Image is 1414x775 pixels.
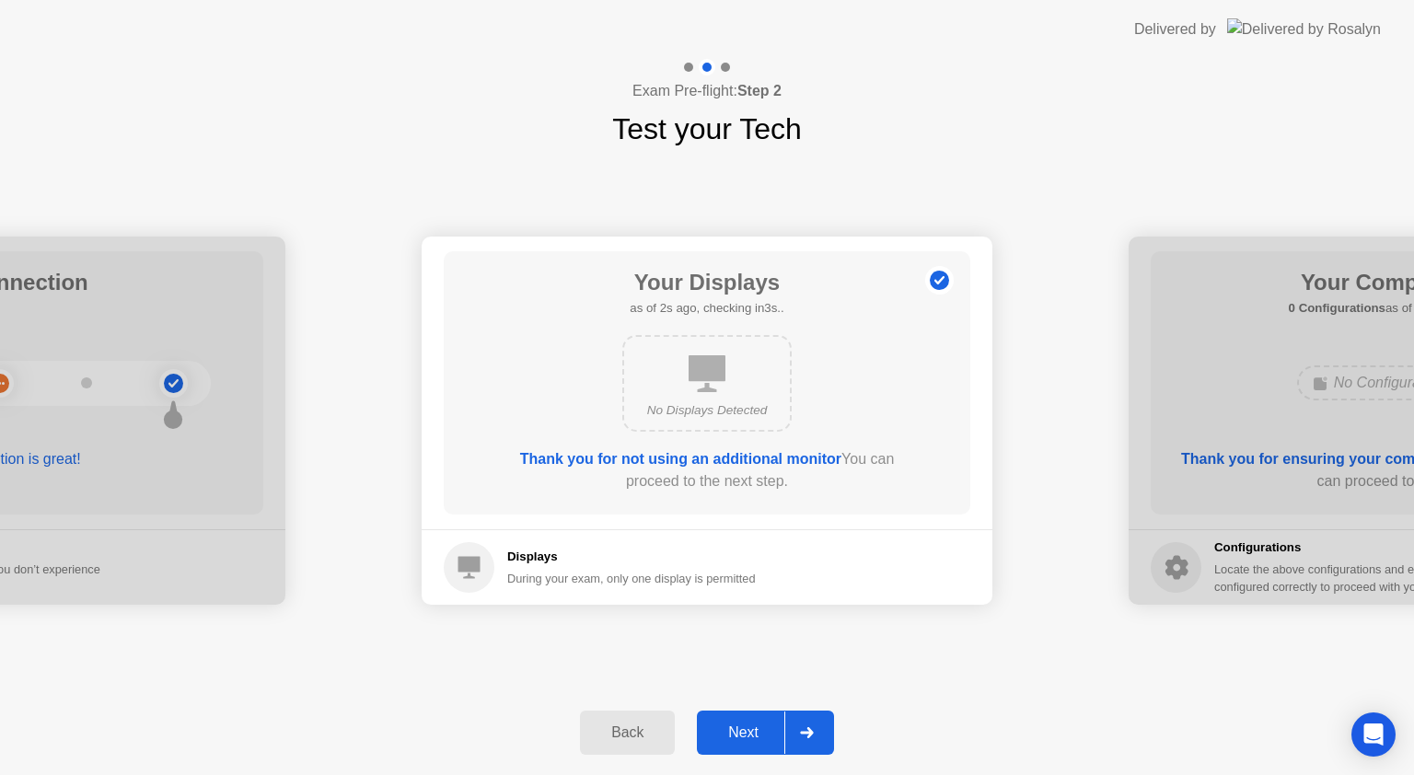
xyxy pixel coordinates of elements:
[630,299,783,318] h5: as of 2s ago, checking in3s..
[612,107,802,151] h1: Test your Tech
[737,83,782,98] b: Step 2
[697,711,834,755] button: Next
[507,570,756,587] div: During your exam, only one display is permitted
[585,724,669,741] div: Back
[520,451,841,467] b: Thank you for not using an additional monitor
[1134,18,1216,40] div: Delivered by
[630,266,783,299] h1: Your Displays
[632,80,782,102] h4: Exam Pre-flight:
[496,448,918,492] div: You can proceed to the next step.
[507,548,756,566] h5: Displays
[1227,18,1381,40] img: Delivered by Rosalyn
[580,711,675,755] button: Back
[639,401,775,420] div: No Displays Detected
[1351,712,1396,757] div: Open Intercom Messenger
[702,724,784,741] div: Next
